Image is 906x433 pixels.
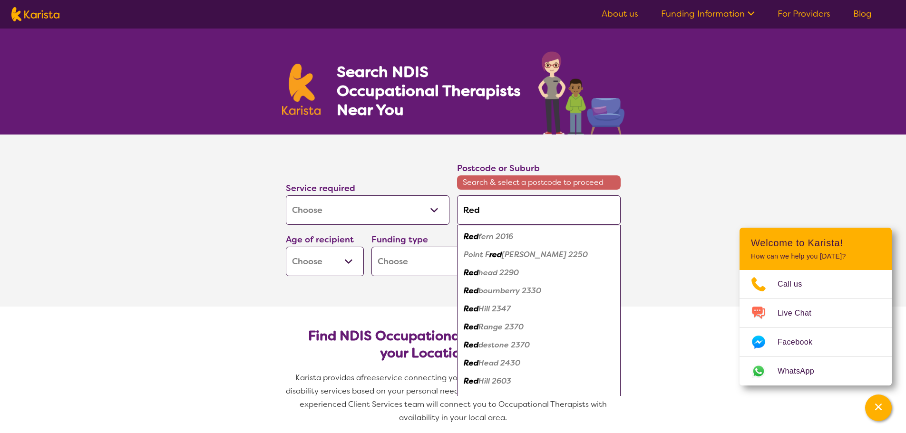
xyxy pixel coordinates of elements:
[778,8,830,19] a: For Providers
[282,64,321,115] img: Karista logo
[295,373,361,383] span: Karista provides a
[464,250,489,260] em: Point F
[478,231,513,241] em: fern 2016
[464,286,478,296] em: Red
[293,327,613,362] h2: Find NDIS Occupational Therapists based on your Location & Needs
[751,252,880,260] p: How can we help you [DATE]?
[502,250,588,260] em: [PERSON_NAME] 2250
[286,373,623,423] span: service connecting you with Occupational Therapists and other disability services based on your p...
[751,237,880,249] h2: Welcome to Karista!
[462,282,616,300] div: Redbournberry 2330
[661,8,755,19] a: Funding Information
[488,394,519,404] em: ith 3333
[778,306,823,320] span: Live Chat
[778,364,826,378] span: WhatsApp
[464,340,478,350] em: Red
[865,395,892,421] button: Channel Menu
[464,394,476,404] em: Me
[478,376,511,386] em: Hill 2603
[464,304,478,314] em: Red
[478,340,530,350] em: destone 2370
[462,300,616,318] div: Red Hill 2347
[462,318,616,336] div: Red Range 2370
[478,268,519,278] em: head 2290
[462,354,616,372] div: Red Head 2430
[462,246,616,264] div: Point Frederick 2250
[462,264,616,282] div: Redhead 2290
[478,286,541,296] em: bournberry 2330
[740,228,892,385] div: Channel Menu
[286,183,355,194] label: Service required
[457,163,540,174] label: Postcode or Suburb
[602,8,638,19] a: About us
[337,62,522,119] h1: Search NDIS Occupational Therapists Near You
[457,195,621,225] input: Type
[778,335,824,349] span: Facebook
[464,268,478,278] em: Red
[478,358,520,368] em: Head 2430
[361,373,376,383] span: free
[740,270,892,385] ul: Choose channel
[464,231,478,241] em: Red
[462,228,616,246] div: Redfern 2016
[740,357,892,385] a: Web link opens in a new tab.
[464,358,478,368] em: Red
[464,376,478,386] em: Red
[476,394,488,404] em: red
[462,372,616,390] div: Red Hill 2603
[462,336,616,354] div: Reddestone 2370
[457,175,621,190] span: Search & select a postcode to proceed
[371,234,428,245] label: Funding type
[478,304,511,314] em: Hill 2347
[853,8,872,19] a: Blog
[778,277,814,291] span: Call us
[464,322,478,332] em: Red
[478,322,524,332] em: Range 2370
[538,51,624,135] img: occupational-therapy
[462,390,616,408] div: Meredith 3333
[489,250,502,260] em: red
[11,7,59,21] img: Karista logo
[286,234,354,245] label: Age of recipient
